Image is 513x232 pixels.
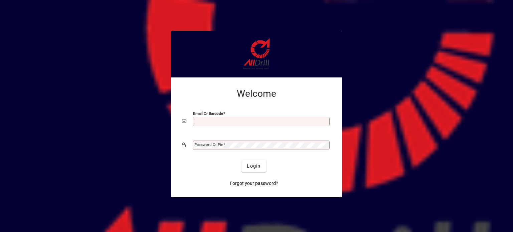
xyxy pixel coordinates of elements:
[241,160,266,172] button: Login
[194,142,223,147] mat-label: Password or Pin
[182,88,331,99] h2: Welcome
[193,111,223,116] mat-label: Email or Barcode
[227,177,281,189] a: Forgot your password?
[230,180,278,187] span: Forgot your password?
[247,163,261,170] span: Login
